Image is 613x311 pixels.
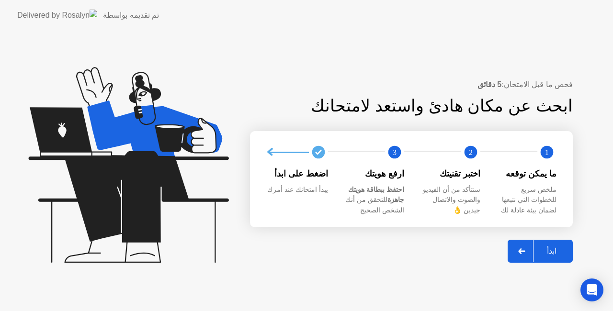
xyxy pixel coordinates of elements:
[17,10,97,21] img: Delivered by Rosalyn
[103,10,159,21] div: تم تقديمه بواسطة
[545,148,549,157] text: 1
[348,186,404,204] b: احتفظ ببطاقة هويتك جاهزة
[267,167,328,180] div: اضغط على ابدأ
[420,185,480,216] div: سنتأكد من أن الفيديو والصوت والاتصال جيدين 👌
[534,246,570,255] div: ابدأ
[469,148,473,157] text: 2
[250,93,573,119] div: ابحث عن مكان هادئ واستعد لامتحانك
[343,167,404,180] div: ارفع هويتك
[420,167,480,180] div: اختبر تقنيتك
[477,80,501,89] b: 5 دقائق
[393,148,397,157] text: 3
[343,185,404,216] div: للتحقق من أنك الشخص الصحيح
[508,240,573,263] button: ابدأ
[580,278,603,301] div: Open Intercom Messenger
[267,185,328,195] div: يبدأ امتحانك عند أمرك
[496,167,556,180] div: ما يمكن توقعه
[250,79,573,90] div: فحص ما قبل الامتحان:
[496,185,556,216] div: ملخص سريع للخطوات التي نتبعها لضمان بيئة عادلة لك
